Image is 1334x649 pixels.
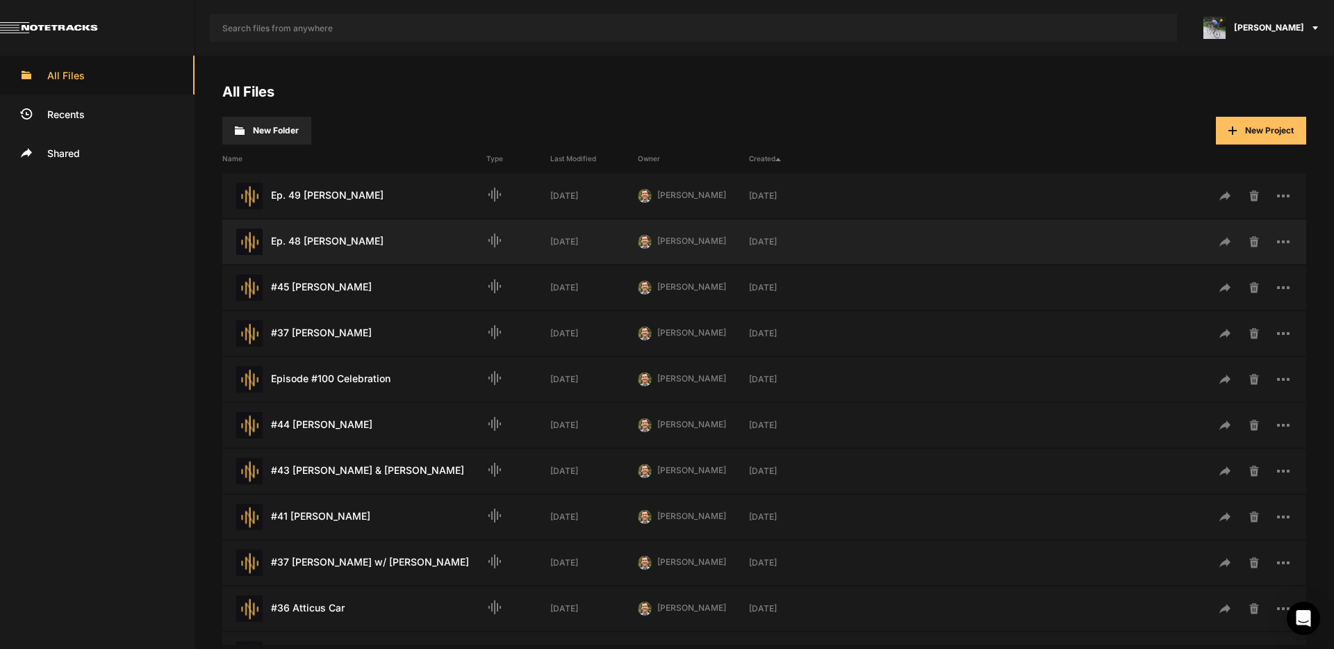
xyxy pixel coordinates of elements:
[638,327,652,340] img: 424769395311cb87e8bb3f69157a6d24
[222,412,486,438] div: #44 [PERSON_NAME]
[1234,22,1304,34] span: [PERSON_NAME]
[749,281,837,294] div: [DATE]
[222,504,486,530] div: #41 [PERSON_NAME]
[1203,17,1226,39] img: ACg8ocLxXzHjWyafR7sVkIfmxRufCxqaSAR27SDjuE-ggbMy1qqdgD8=s96-c
[486,278,503,295] mat-icon: Audio
[1245,125,1294,135] span: New Project
[486,370,503,386] mat-icon: Audio
[749,419,837,432] div: [DATE]
[550,465,638,477] div: [DATE]
[236,550,263,576] img: star-track.png
[236,595,263,622] img: star-track.png
[550,236,638,248] div: [DATE]
[657,373,726,384] span: [PERSON_NAME]
[486,416,503,432] mat-icon: Audio
[222,83,274,100] a: All Files
[657,511,726,521] span: [PERSON_NAME]
[638,464,652,478] img: 424769395311cb87e8bb3f69157a6d24
[638,189,652,203] img: 424769395311cb87e8bb3f69157a6d24
[749,190,837,202] div: [DATE]
[210,14,1177,42] input: Search files from anywhere
[550,557,638,569] div: [DATE]
[236,183,263,209] img: star-track.png
[749,465,837,477] div: [DATE]
[222,320,486,347] div: #37 [PERSON_NAME]
[222,366,486,393] div: Episode #100 Celebration
[222,154,486,164] div: Name
[638,418,652,432] img: 424769395311cb87e8bb3f69157a6d24
[550,154,638,164] div: Last Modified
[749,373,837,386] div: [DATE]
[486,324,503,340] mat-icon: Audio
[749,511,837,523] div: [DATE]
[222,117,311,145] button: New Folder
[236,229,263,255] img: star-track.png
[657,465,726,475] span: [PERSON_NAME]
[550,190,638,202] div: [DATE]
[638,154,749,164] div: Owner
[486,232,503,249] mat-icon: Audio
[222,183,486,209] div: Ep. 49 [PERSON_NAME]
[638,602,652,616] img: 424769395311cb87e8bb3f69157a6d24
[638,556,652,570] img: 424769395311cb87e8bb3f69157a6d24
[749,327,837,340] div: [DATE]
[749,602,837,615] div: [DATE]
[486,507,503,524] mat-icon: Audio
[550,602,638,615] div: [DATE]
[657,557,726,567] span: [PERSON_NAME]
[236,504,263,530] img: star-track.png
[657,190,726,200] span: [PERSON_NAME]
[222,550,486,576] div: #37 [PERSON_NAME] w/ [PERSON_NAME]
[550,511,638,523] div: [DATE]
[1287,602,1320,635] div: Open Intercom Messenger
[749,557,837,569] div: [DATE]
[550,419,638,432] div: [DATE]
[486,154,550,164] div: Type
[638,281,652,295] img: 424769395311cb87e8bb3f69157a6d24
[236,320,263,347] img: star-track.png
[657,419,726,429] span: [PERSON_NAME]
[222,274,486,301] div: #45 [PERSON_NAME]
[550,281,638,294] div: [DATE]
[550,373,638,386] div: [DATE]
[486,553,503,570] mat-icon: Audio
[236,412,263,438] img: star-track.png
[236,458,263,484] img: star-track.png
[638,510,652,524] img: 424769395311cb87e8bb3f69157a6d24
[222,595,486,622] div: #36 Atticus Car
[222,458,486,484] div: #43 [PERSON_NAME] & [PERSON_NAME]
[1216,117,1306,145] button: New Project
[657,236,726,246] span: [PERSON_NAME]
[236,366,263,393] img: star-track.png
[657,327,726,338] span: [PERSON_NAME]
[486,186,503,203] mat-icon: Audio
[749,236,837,248] div: [DATE]
[486,461,503,478] mat-icon: Audio
[236,274,263,301] img: star-track.png
[749,154,837,164] div: Created
[657,602,726,613] span: [PERSON_NAME]
[222,229,486,255] div: Ep. 48 [PERSON_NAME]
[486,599,503,616] mat-icon: Audio
[657,281,726,292] span: [PERSON_NAME]
[638,372,652,386] img: 424769395311cb87e8bb3f69157a6d24
[550,327,638,340] div: [DATE]
[638,235,652,249] img: 424769395311cb87e8bb3f69157a6d24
